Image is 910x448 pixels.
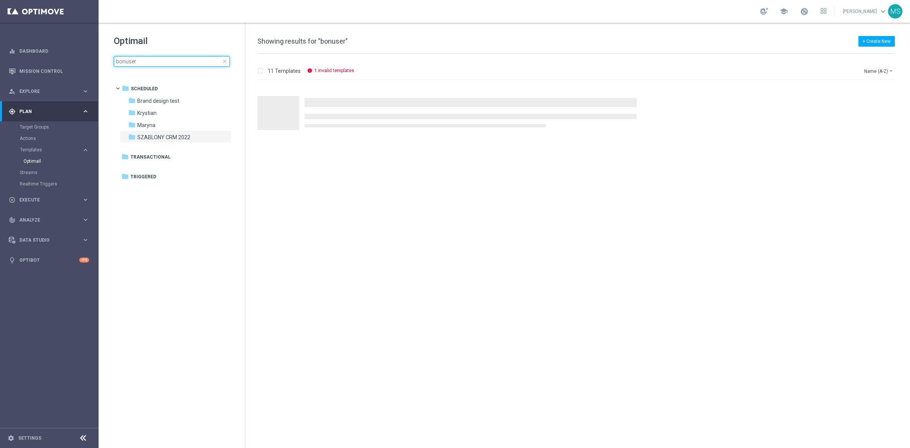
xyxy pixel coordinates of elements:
a: Settings [18,436,41,440]
a: [PERSON_NAME]keyboard_arrow_down [842,6,888,17]
button: gps_fixed Plan keyboard_arrow_right [8,108,89,115]
span: Brand design test [137,97,179,104]
button: Templates keyboard_arrow_right [20,147,89,153]
span: keyboard_arrow_down [879,7,887,16]
div: Optibot [9,250,89,270]
button: lightbulb Optibot +10 [8,257,89,263]
input: Search Template [114,56,230,67]
a: Target Groups [20,124,79,130]
div: Actions [20,133,98,144]
i: keyboard_arrow_right [82,236,89,244]
a: Streams [20,170,79,176]
a: Realtime Triggers [20,181,79,187]
i: track_changes [9,217,16,223]
span: Plan [19,109,82,114]
span: school [780,7,788,16]
span: Maryna [137,122,155,129]
div: MS [888,4,902,19]
button: Name (A-Z)arrow_drop_down [863,66,895,75]
span: Showing results for "bonuser" [257,37,348,45]
span: Explore [19,89,82,94]
button: person_search Explore keyboard_arrow_right [8,88,89,94]
button: equalizer Dashboard [8,48,89,54]
i: equalizer [9,48,16,55]
i: arrow_drop_down [888,68,894,74]
i: gps_fixed [9,108,16,115]
i: play_circle_outline [9,196,16,203]
span: Templates [20,148,74,152]
span: Triggered [130,173,156,180]
a: Mission Control [19,61,89,81]
i: folder [128,133,136,141]
span: Execute [19,198,82,202]
div: Realtime Triggers [20,178,98,190]
div: Target Groups [20,121,98,133]
i: lightbulb [9,257,16,264]
i: folder [122,85,129,92]
span: Krystian [137,110,157,116]
i: keyboard_arrow_right [82,216,89,223]
i: folder [128,121,136,129]
button: track_changes Analyze keyboard_arrow_right [8,217,89,223]
h1: Optimail [114,35,230,47]
a: Dashboard [19,41,89,61]
button: play_circle_outline Execute keyboard_arrow_right [8,197,89,203]
span: SZABLONY CRM 2022 [137,134,190,141]
div: Mission Control [9,61,89,81]
div: Execute [9,196,82,203]
a: Optibot [19,250,79,270]
i: info [307,68,312,73]
div: Data Studio [9,237,82,244]
button: + Create New [858,36,895,47]
span: Scheduled [131,85,158,92]
div: Plan [9,108,82,115]
div: Analyze [9,217,82,223]
button: Data Studio keyboard_arrow_right [8,237,89,243]
i: folder [121,173,129,180]
div: +10 [79,258,89,263]
div: Dashboard [9,41,89,61]
i: keyboard_arrow_right [82,88,89,95]
div: Press SPACE to select this row. [250,80,908,132]
div: Templates [20,148,82,152]
span: Data Studio [19,238,82,242]
i: folder [128,97,136,104]
a: Optimail [24,158,79,164]
div: Templates [20,144,98,167]
p: 11 Templates [268,68,301,74]
p: 1 invalid templates [314,68,354,74]
span: Transactional [130,154,171,160]
div: Streams [20,167,98,178]
i: person_search [9,88,16,95]
i: keyboard_arrow_right [82,146,89,154]
button: Mission Control [8,68,89,74]
div: Explore [9,88,82,95]
i: settings [8,435,14,442]
i: folder [121,153,129,160]
i: folder [128,109,136,116]
span: close [222,58,228,64]
i: keyboard_arrow_right [82,108,89,115]
div: Optimail [24,156,98,167]
a: Actions [20,135,79,141]
i: keyboard_arrow_right [82,196,89,203]
span: Analyze [19,218,82,222]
